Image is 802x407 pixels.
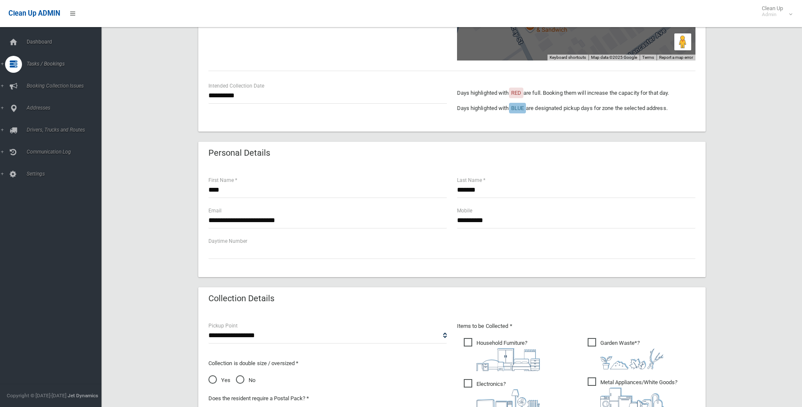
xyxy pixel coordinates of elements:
[659,55,693,60] a: Report a map error
[24,83,108,89] span: Booking Collection Issues
[24,39,108,45] span: Dashboard
[457,88,695,98] p: Days highlighted with are full. Booking them will increase the capacity for that day.
[464,338,540,371] span: Household Furniture
[550,55,586,60] button: Keyboard shortcuts
[600,340,664,369] i: ?
[68,393,98,399] strong: Jet Dynamics
[600,348,664,369] img: 4fd8a5c772b2c999c83690221e5242e0.png
[476,348,540,371] img: aa9efdbe659d29b613fca23ba79d85cb.png
[588,338,664,369] span: Garden Waste*
[208,375,230,385] span: Yes
[758,5,791,18] span: Clean Up
[24,149,108,155] span: Communication Log
[24,127,108,133] span: Drivers, Trucks and Routes
[511,90,521,96] span: RED
[236,375,255,385] span: No
[457,103,695,113] p: Days highlighted with are designated pickup days for zone the selected address.
[208,393,309,404] label: Does the resident require a Postal Pack? *
[762,11,783,18] small: Admin
[198,290,285,307] header: Collection Details
[24,171,108,177] span: Settings
[642,55,654,60] a: Terms (opens in new tab)
[7,393,66,399] span: Copyright © [DATE]-[DATE]
[457,321,695,331] p: Items to be Collected *
[511,105,524,111] span: BLUE
[674,33,691,50] button: Drag Pegman onto the map to open Street View
[24,61,108,67] span: Tasks / Bookings
[208,358,447,368] p: Collection is double size / oversized *
[459,49,487,60] img: Google
[459,49,487,60] a: Open this area in Google Maps (opens a new window)
[591,55,637,60] span: Map data ©2025 Google
[8,9,60,17] span: Clean Up ADMIN
[476,340,540,371] i: ?
[24,105,108,111] span: Addresses
[198,145,280,161] header: Personal Details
